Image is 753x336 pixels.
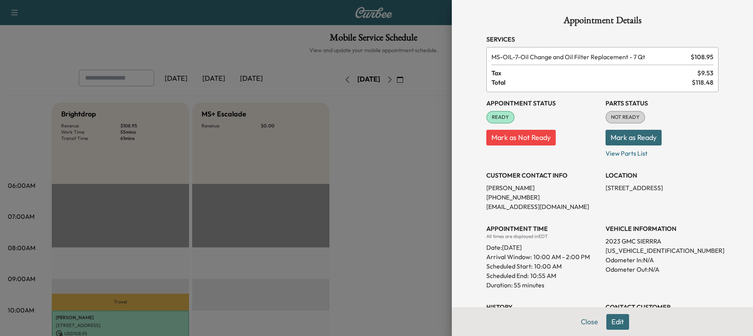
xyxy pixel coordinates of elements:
[533,252,590,262] span: 10:00 AM - 2:00 PM
[606,113,644,121] span: NOT READY
[486,183,599,193] p: [PERSON_NAME]
[606,302,718,312] h3: CONTACT CUSTOMER
[486,224,599,233] h3: APPOINTMENT TIME
[486,130,556,145] button: Mark as Not Ready
[606,98,718,108] h3: Parts Status
[486,98,599,108] h3: Appointment Status
[486,202,599,211] p: [EMAIL_ADDRESS][DOMAIN_NAME]
[486,193,599,202] p: [PHONE_NUMBER]
[486,252,599,262] p: Arrival Window:
[606,265,718,274] p: Odometer Out: N/A
[486,302,599,312] h3: History
[606,246,718,255] p: [US_VEHICLE_IDENTIFICATION_NUMBER]
[606,171,718,180] h3: LOCATION
[692,78,713,87] span: $ 118.48
[606,130,662,145] button: Mark as Ready
[697,68,713,78] span: $ 9.53
[530,271,556,280] p: 10:55 AM
[486,171,599,180] h3: CUSTOMER CONTACT INFO
[486,262,533,271] p: Scheduled Start:
[487,113,514,121] span: READY
[486,16,718,28] h1: Appointment Details
[491,52,688,62] span: Oil Change and Oil Filter Replacement - 7 Qt
[491,68,697,78] span: Tax
[606,236,718,246] p: 2023 GMC SIERRRA
[606,224,718,233] h3: VEHICLE INFORMATION
[491,78,692,87] span: Total
[486,240,599,252] div: Date: [DATE]
[486,280,599,290] p: Duration: 55 minutes
[486,271,529,280] p: Scheduled End:
[486,233,599,240] div: All times are displayed in EDT
[606,183,718,193] p: [STREET_ADDRESS]
[606,255,718,265] p: Odometer In: N/A
[534,262,562,271] p: 10:00 AM
[606,145,718,158] p: View Parts List
[691,52,713,62] span: $ 108.95
[606,314,629,330] button: Edit
[576,314,603,330] button: Close
[486,35,718,44] h3: Services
